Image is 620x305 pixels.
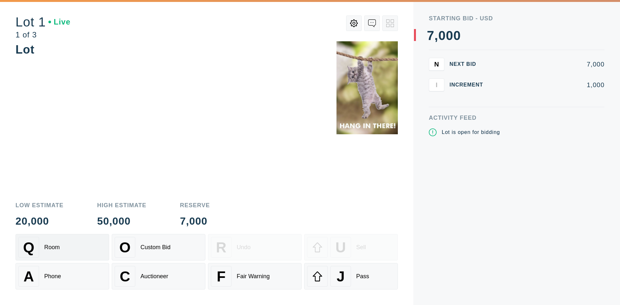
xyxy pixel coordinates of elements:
[304,263,398,290] button: JPass
[112,234,205,260] button: OCustom Bid
[449,62,488,67] div: Next Bid
[15,234,109,260] button: QRoom
[304,234,398,260] button: USell
[429,115,604,121] div: Activity Feed
[112,263,205,290] button: CAuctioneer
[15,15,70,28] div: Lot 1
[15,216,64,226] div: 20,000
[453,29,461,42] div: 0
[356,273,369,280] div: Pass
[44,273,61,280] div: Phone
[180,216,210,226] div: 7,000
[140,244,170,251] div: Custom Bid
[438,29,446,42] div: 0
[336,268,345,285] span: J
[217,268,225,285] span: F
[449,82,488,87] div: Increment
[446,29,453,42] div: 0
[48,18,70,26] div: Live
[434,29,438,158] div: ,
[15,263,109,290] button: APhone
[434,60,439,68] span: N
[429,15,604,21] div: Starting Bid - USD
[15,43,35,56] div: Lot
[237,273,270,280] div: Fair Warning
[442,128,500,136] div: Lot is open for bidding
[140,273,168,280] div: Auctioneer
[97,202,147,208] div: High Estimate
[427,29,434,42] div: 7
[436,81,438,88] span: I
[15,202,64,208] div: Low Estimate
[97,216,147,226] div: 50,000
[119,239,131,256] span: O
[24,268,34,285] span: A
[180,202,210,208] div: Reserve
[208,234,302,260] button: RUndo
[237,244,251,251] div: Undo
[44,244,60,251] div: Room
[15,31,70,39] div: 1 of 3
[429,78,444,91] button: I
[493,61,604,67] div: 7,000
[336,239,346,256] span: U
[208,263,302,290] button: FFair Warning
[216,239,226,256] span: R
[23,239,35,256] span: Q
[356,244,366,251] div: Sell
[429,58,444,71] button: N
[493,82,604,88] div: 1,000
[120,268,130,285] span: C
